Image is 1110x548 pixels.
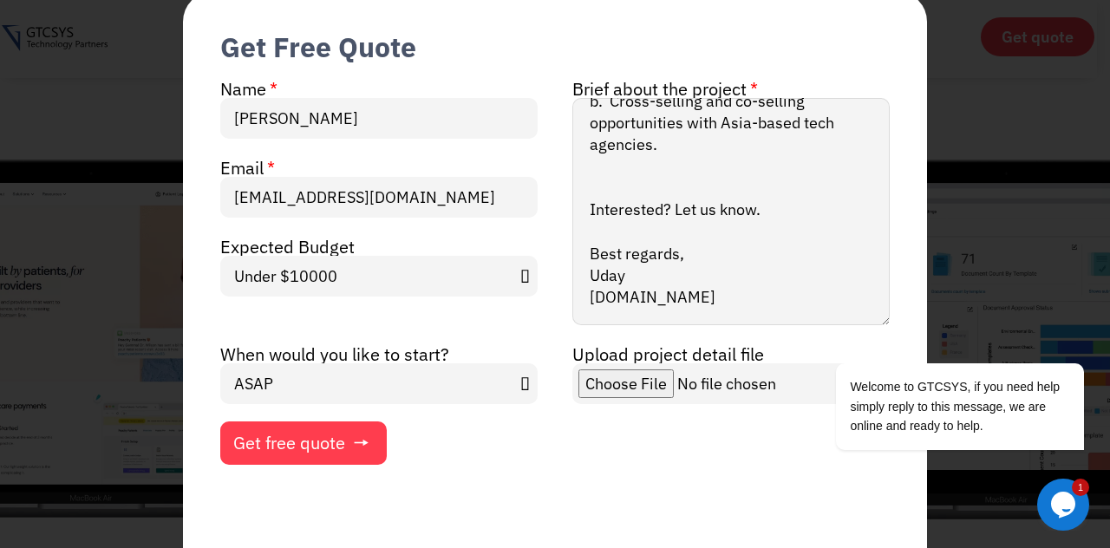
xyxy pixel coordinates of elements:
label: Email [220,160,275,177]
label: Expected Budget [220,238,355,256]
label: Brief about the project [572,81,758,98]
label: When would you like to start? [220,346,449,363]
label: Name [220,81,277,98]
input: Enter your email address [220,177,538,218]
button: Get free quote [220,421,387,465]
iframe: chat widget [1037,479,1093,531]
label: Upload project detail file [572,346,764,363]
input: Enter your full name [220,98,538,139]
iframe: chat widget [780,206,1093,470]
div: Get Free Quote [220,29,416,65]
span: Get free quote [233,434,345,452]
form: New Form [220,77,890,465]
